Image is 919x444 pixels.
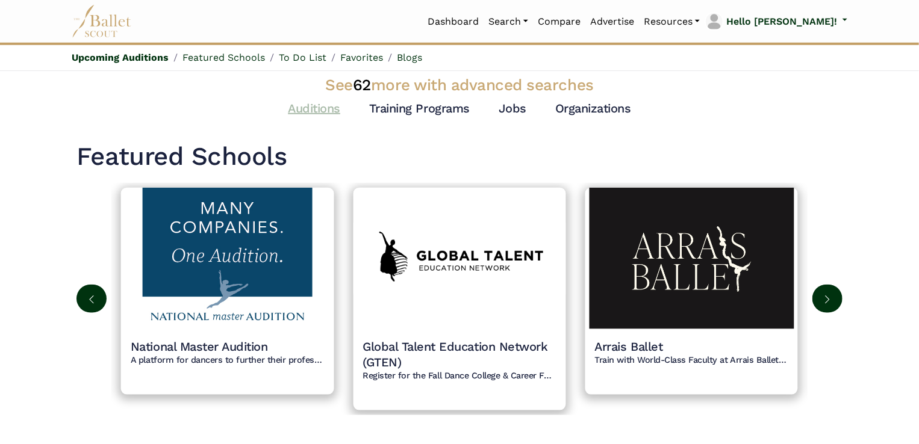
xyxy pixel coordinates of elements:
[585,188,798,395] a: Organization logoArrais BalletTrain with World-Class Faculty at Arrais Ballet Summer Intensive! T...
[353,188,565,410] a: Organization logoGlobal Talent Education Network (GTEN)Register for the Fall Dance College & Care...
[705,12,847,31] a: profile picture Hello [PERSON_NAME]!
[340,52,383,63] a: Favorites
[533,9,585,34] a: Compare
[706,13,723,30] img: profile picture
[484,9,533,34] a: Search
[288,101,340,116] a: Auditions
[76,140,843,173] h1: Featured Schools
[76,75,843,96] h3: See more with advanced searches
[555,101,631,116] a: Organizations
[585,9,639,34] a: Advertise
[353,76,371,94] span: 62
[639,9,705,34] a: Resources
[369,101,470,116] a: Training Programs
[121,188,334,395] a: Organization logoNational Master AuditionA platform for dancers to further their professional car...
[423,9,484,34] a: Dashboard
[279,52,326,63] a: To Do List
[397,52,422,63] a: Blogs
[182,52,265,63] a: Featured Schools
[499,101,526,116] a: Jobs
[726,14,837,29] p: Hello [PERSON_NAME]!
[72,52,169,63] a: Upcoming Auditions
